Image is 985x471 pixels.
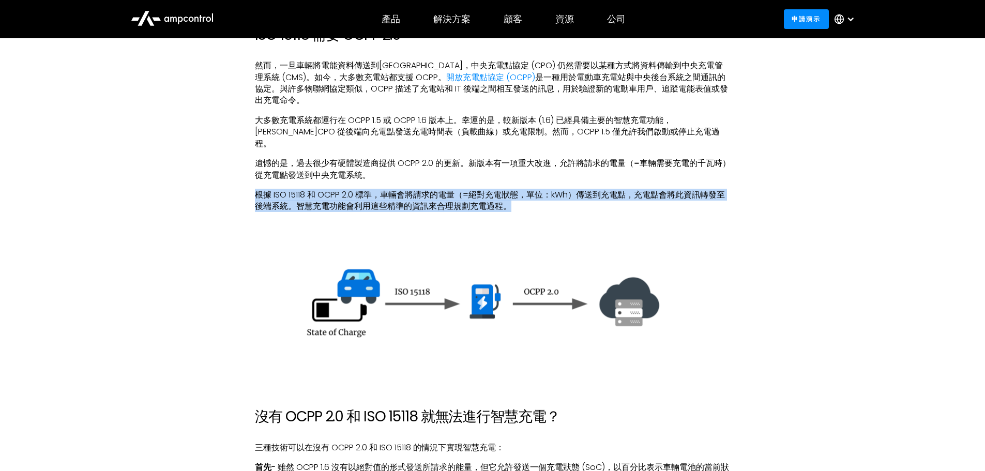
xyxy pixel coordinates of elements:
[255,157,731,180] font: 遺憾的是，過去很少有硬體製造商提供 OCPP 2.0 的更新。新版本有一項重大改進，允許將請求的電量（=車輛需要充電的千瓦時）從充電點發送到中央充電系統。
[382,12,400,25] font: 產品
[504,13,522,25] div: 顧客
[555,12,574,25] font: 資源
[555,13,574,25] div: 資源
[607,13,626,25] div: 公司
[784,9,829,28] a: 申請演示
[792,14,821,23] font: 申請演示
[255,406,560,427] font: 沒有 OCPP 2.0 和 ISO 15118 就無法進行智慧充電？
[382,13,400,25] div: 產品
[433,12,471,25] font: 解決方案
[255,59,723,83] font: 然而，一旦車輛將電能資料傳送到[GEOGRAPHIC_DATA]，中央充電點協定 (CPO) 仍然需要以某種方式將資料傳輸到中央充電管理系統 (CMS)。如今，大多數充電站都支援 OCPP。
[446,71,535,83] a: 開放充電點協定 (OCPP)
[607,12,626,25] font: 公司
[255,71,728,107] font: 是一種用於電動車充電站與中央後台系統之間通訊的協定。與許多物聯網協定類似，OCPP 描述了充電站和 IT 後端之間相互發送的訊息，用於驗證新的電動車用戶、追蹤電能表值或發出充電命令。
[255,114,720,149] font: 大多數充電系統都運行在 OCPP 1.5 或 OCPP 1.6 版本上。幸運的是，較新版本 (1.6) 已經具備主要的智慧充電功能，[PERSON_NAME]CPO 從後端向充電點發送充電時間表...
[504,12,522,25] font: 顧客
[255,189,725,212] font: 根據 ISO 15118 和 OCPP 2.0 標準，車輛會將請求的電量（=絕對充電狀態，單位：kWh）傳送到充電點，充電點會將此資訊轉發至後端系統。智慧充電功能會利用這些精準的資訊來合理規劃充...
[255,442,504,453] font: 三種技術可以在沒有 OCPP 2.0 和 ISO 15118 的情況下實現智慧充電：
[255,241,731,359] img: ISO 15118 和 OCPP 2.0
[433,13,471,25] div: 解決方案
